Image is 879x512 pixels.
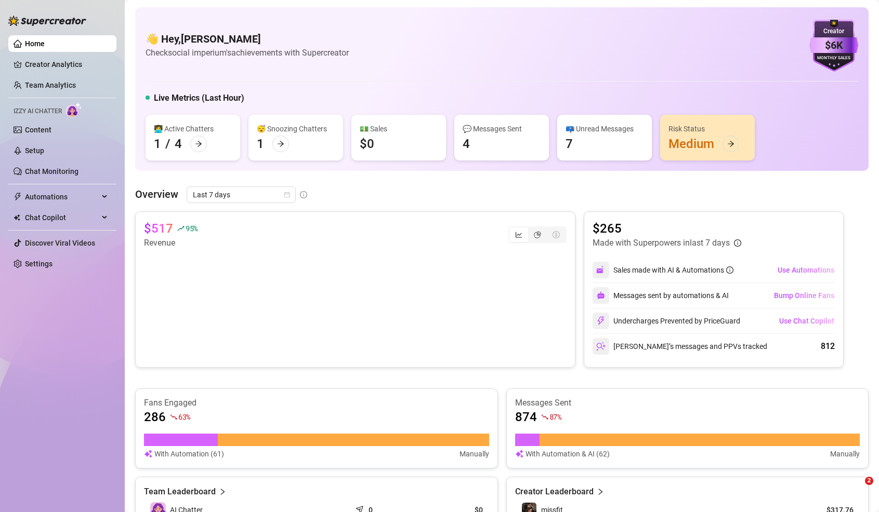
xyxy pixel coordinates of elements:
img: AI Chatter [66,102,82,117]
article: $265 [593,220,741,237]
span: dollar-circle [553,231,560,238]
h5: Live Metrics (Last Hour) [154,92,244,104]
span: line-chart [515,231,522,238]
div: 💵 Sales [360,123,438,134]
img: logo-BBDzfeDw.svg [8,16,86,26]
img: svg%3e [596,316,606,326]
div: 👩‍💻 Active Chatters [154,123,232,134]
a: Settings [25,260,53,268]
article: Team Leaderboard [144,486,216,498]
span: arrow-right [277,140,284,147]
span: Automations [25,188,99,205]
article: Fans Engaged [144,397,489,409]
a: Content [25,126,51,134]
article: Check social imperium's achievements with Supercreator [146,46,349,59]
div: Creator [809,26,858,36]
span: thunderbolt [14,193,22,201]
article: 874 [515,409,537,425]
img: svg%3e [144,448,152,460]
div: $6K [809,37,858,53]
article: Revenue [144,237,198,249]
div: 1 [257,136,264,152]
div: Monthly Sales [809,55,858,62]
span: 95 % [186,223,198,233]
div: Risk Status [668,123,746,134]
article: Manually [830,448,860,460]
img: svg%3e [596,265,606,275]
a: Discover Viral Videos [25,239,95,247]
span: Use Chat Copilot [779,317,834,325]
span: fall [541,413,548,421]
div: 💬 Messages Sent [463,123,541,134]
div: 4 [175,136,182,152]
span: info-circle [300,191,307,198]
img: svg%3e [597,291,605,300]
button: Use Chat Copilot [779,313,835,329]
a: Team Analytics [25,81,76,89]
div: Sales made with AI & Automations [613,264,733,276]
span: calendar [284,192,290,198]
article: With Automation (61) [154,448,224,460]
img: svg%3e [596,342,606,351]
div: Undercharges Prevented by PriceGuard [593,313,740,329]
span: fall [170,413,177,421]
div: 1 [154,136,161,152]
div: 4 [463,136,470,152]
span: Chat Copilot [25,209,99,226]
img: svg%3e [515,448,523,460]
a: Home [25,39,45,48]
span: 87 % [549,412,561,422]
div: 812 [821,340,835,353]
article: Messages Sent [515,397,860,409]
div: 7 [566,136,573,152]
img: purple-badge-B9DA21FR.svg [809,20,858,72]
article: $517 [144,220,173,237]
img: Chat Copilot [14,214,20,221]
span: rise [177,225,185,232]
button: Bump Online Fans [773,287,835,304]
a: Creator Analytics [25,56,108,73]
a: Chat Monitoring [25,167,78,176]
article: Made with Superpowers in last 7 days [593,237,730,249]
span: Bump Online Fans [774,291,834,300]
span: Izzy AI Chatter [14,106,62,116]
iframe: Intercom live chat [844,477,869,502]
button: Use Automations [777,262,835,278]
span: Use Automations [778,266,834,274]
span: 2 [865,477,873,485]
div: 📪 Unread Messages [566,123,644,134]
article: Overview [135,186,178,202]
span: right [219,486,226,498]
div: $0 [360,136,374,152]
span: arrow-right [727,140,734,147]
span: Last 7 days [193,187,290,203]
span: 63 % [178,412,190,422]
article: Creator Leaderboard [515,486,594,498]
span: info-circle [726,266,733,274]
article: With Automation & AI (62) [526,448,610,460]
a: Setup [25,146,44,155]
div: [PERSON_NAME]’s messages and PPVs tracked [593,338,767,355]
span: pie-chart [534,231,541,238]
div: Messages sent by automations & AI [593,287,729,304]
span: info-circle [734,239,741,247]
div: 😴 Snoozing Chatters [257,123,335,134]
article: Manually [460,448,489,460]
span: arrow-right [195,140,202,147]
h4: 👋 Hey, [PERSON_NAME] [146,32,349,46]
div: segmented control [508,226,567,243]
span: right [597,486,604,498]
article: 286 [144,409,166,425]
